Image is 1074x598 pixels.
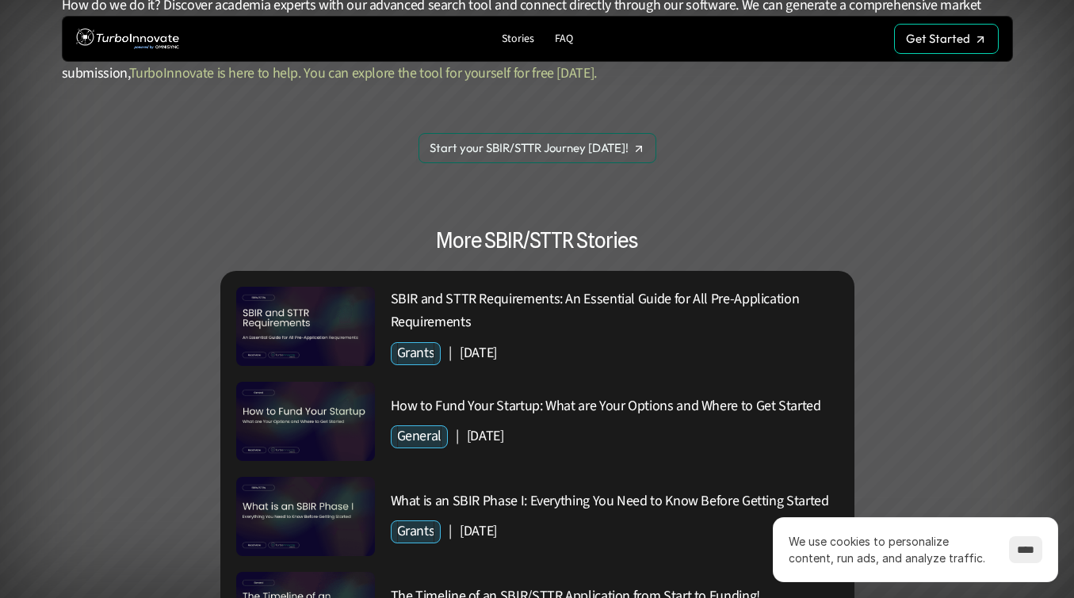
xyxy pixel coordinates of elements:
p: FAQ [555,32,573,46]
a: Stories [495,29,541,50]
img: TurboInnovate Logo [76,25,179,54]
a: Get Started [894,24,999,54]
p: Stories [502,32,534,46]
p: We use cookies to personalize content, run ads, and analyze traffic. [789,533,993,566]
p: Get Started [906,32,970,46]
a: FAQ [548,29,579,50]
